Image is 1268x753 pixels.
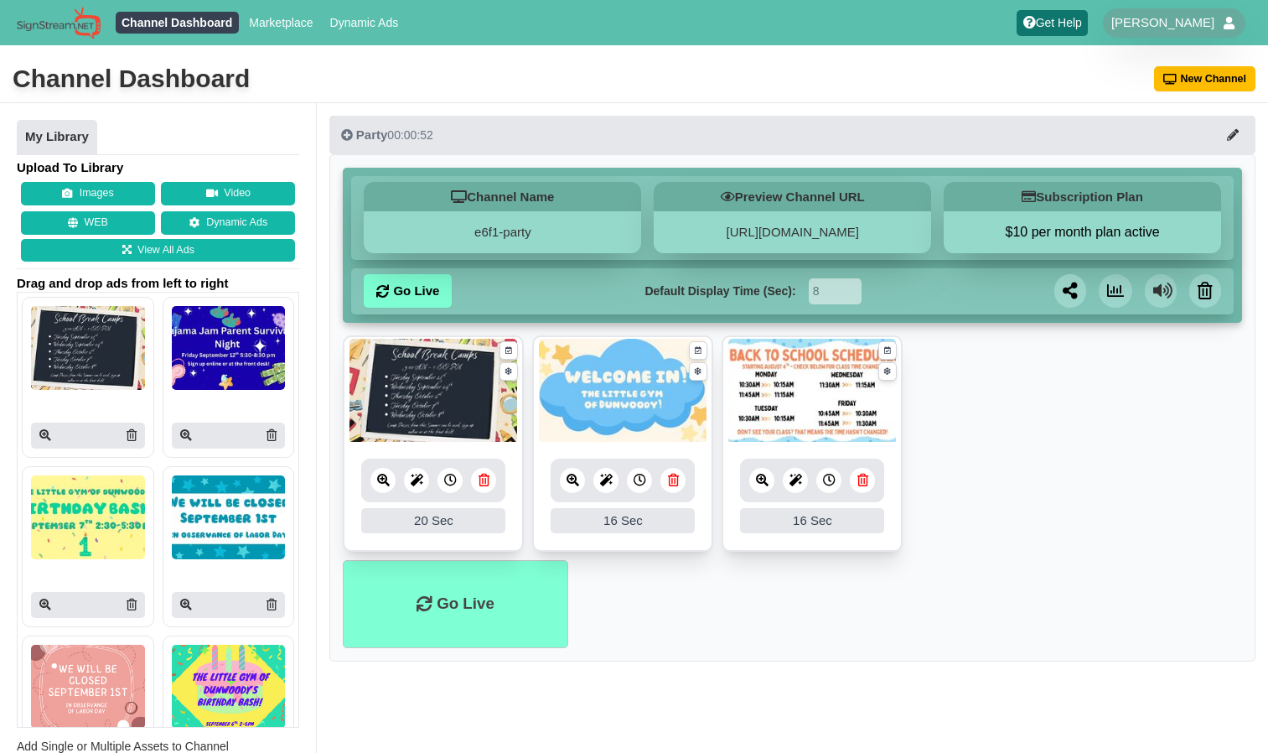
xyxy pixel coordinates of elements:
a: Get Help [1017,10,1088,36]
h5: Subscription Plan [944,182,1221,211]
a: Marketplace [243,12,319,34]
img: P250x250 image processing20250823 996236 3j9ty [31,475,145,559]
img: P250x250 image processing20250906 996236 7n2vdi [172,306,286,390]
li: Go Live [343,560,567,648]
div: 20 Sec [361,508,505,533]
span: Add Single or Multiple Assets to Channel [17,740,229,753]
button: Video [161,182,295,205]
button: Party00:00:52 [329,116,1255,154]
img: P250x250 image processing20250913 1472544 1k6wylf [31,306,145,390]
img: Sign Stream.NET [17,7,101,39]
div: e6f1-party [364,211,641,253]
h5: Channel Name [364,182,641,211]
label: Default Display Time (Sec): [644,283,795,300]
a: My Library [17,120,97,155]
div: 16 Sec [740,508,884,533]
a: Go Live [364,274,452,308]
h5: Preview Channel URL [654,182,931,211]
a: [URL][DOMAIN_NAME] [727,225,859,239]
img: P250x250 image processing20250816 804745 1md58g8 [172,645,286,729]
a: Channel Dashboard [116,12,239,34]
div: 00:00:52 [341,127,433,143]
div: Channel Dashboard [13,62,250,96]
button: $10 per month plan active [944,224,1221,241]
input: Seconds [809,278,862,304]
h4: Upload To Library [17,159,299,176]
div: 16 Sec [551,508,695,533]
span: Drag and drop ads from left to right [17,275,299,292]
button: New Channel [1154,66,1256,91]
a: Dynamic Ads [161,211,295,235]
span: [PERSON_NAME] [1111,14,1214,31]
a: View All Ads [21,239,295,262]
img: P250x250 image processing20250817 804745 1nm4awa [172,475,286,559]
img: 92.484 kb [539,339,706,444]
span: Party [356,127,388,142]
img: 224.185 kb [349,339,517,444]
img: P250x250 image processing20250816 804745 a2g55b [31,645,145,729]
button: WEB [21,211,155,235]
a: Dynamic Ads [323,12,405,34]
button: Images [21,182,155,205]
img: 196.202 kb [728,339,896,444]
